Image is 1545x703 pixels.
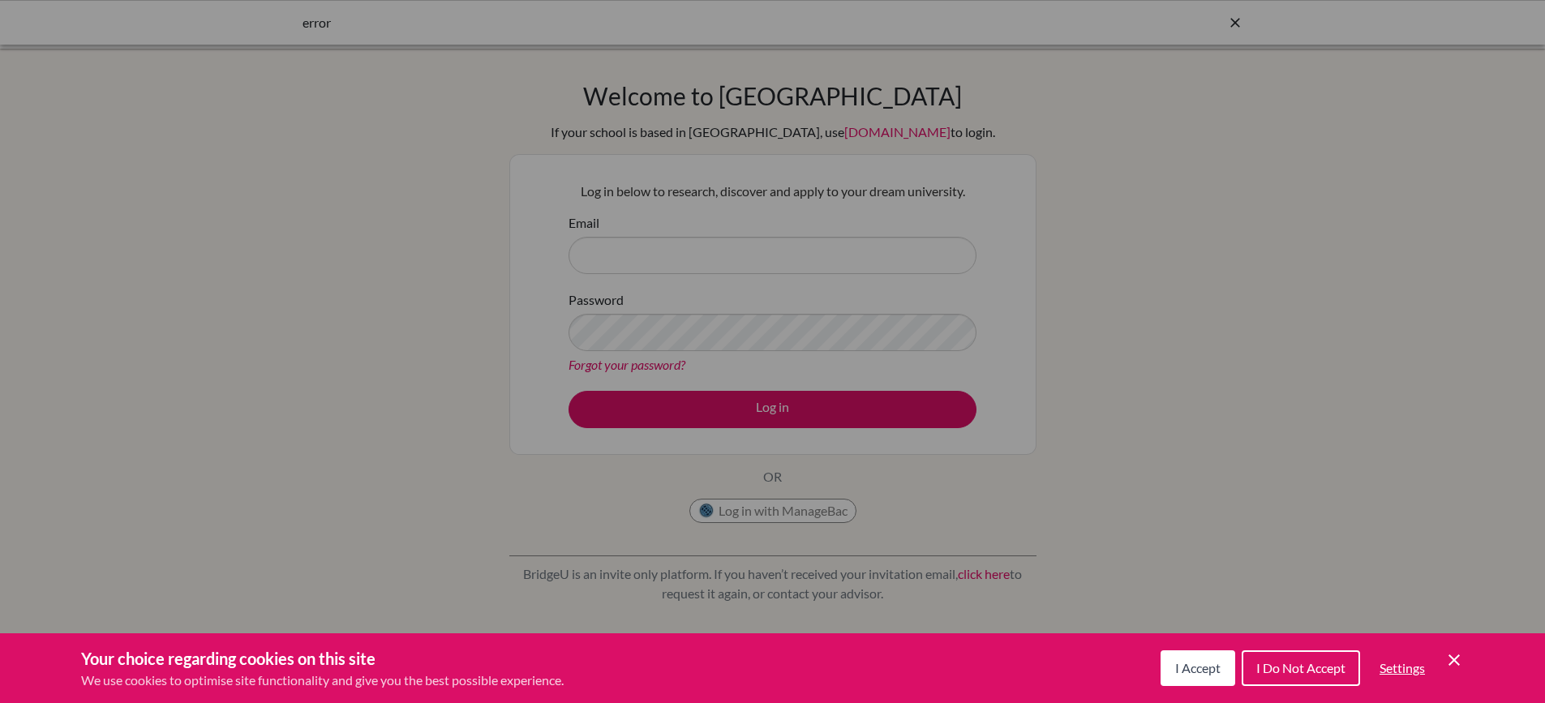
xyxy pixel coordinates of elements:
[1256,660,1345,675] span: I Do Not Accept
[1175,660,1221,675] span: I Accept
[81,671,564,690] p: We use cookies to optimise site functionality and give you the best possible experience.
[1242,650,1360,686] button: I Do Not Accept
[1444,650,1464,670] button: Save and close
[1161,650,1235,686] button: I Accept
[81,646,564,671] h3: Your choice regarding cookies on this site
[1367,652,1438,684] button: Settings
[1380,660,1425,675] span: Settings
